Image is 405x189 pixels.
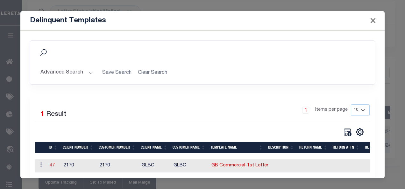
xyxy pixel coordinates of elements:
td: GLBC [139,159,171,172]
a: 1 [302,107,309,114]
button: Close [369,17,377,25]
td: 2170 [97,159,139,172]
td: GLBC [171,159,209,172]
th: CUSTOMER NAME: activate to sort column ascending [170,142,208,153]
td: 2170 [61,159,97,172]
th: &nbsp; [35,142,46,153]
button: Advanced Search [40,67,93,79]
th: RETURN ATTN: activate to sort column ascending [330,142,362,153]
label: Result [46,109,66,120]
span: Items per page [315,107,348,114]
h5: Delinquent Templates [30,16,106,25]
a: GB Commercial-1st Letter [211,163,268,168]
th: ID: activate to sort column ascending [46,142,60,153]
th: RETURN ADDRESS: activate to sort column ascending [362,142,401,153]
span: 1 [40,111,44,118]
th: DESCRIPTION: activate to sort column ascending [266,142,297,153]
th: CLIENT NAME: activate to sort column ascending [138,142,170,153]
th: CUSTOMER NUMBER: activate to sort column ascending [96,142,138,153]
a: 47 [50,163,55,168]
th: CLIENT NUMBER: activate to sort column ascending [60,142,96,153]
th: RETURN NAME: activate to sort column ascending [297,142,330,153]
th: TEMPLATE NAME: activate to sort column ascending [208,142,266,153]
